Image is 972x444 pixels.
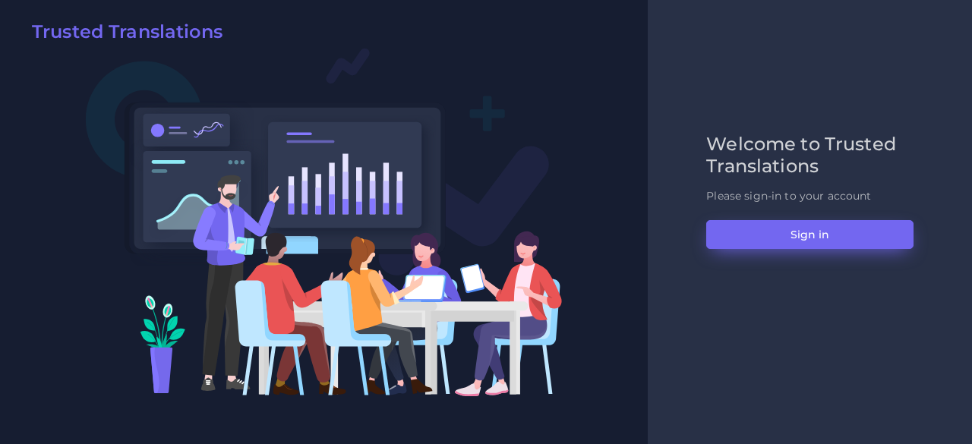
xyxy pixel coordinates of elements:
p: Please sign-in to your account [706,188,914,204]
h2: Trusted Translations [32,21,222,43]
a: Trusted Translations [21,21,222,49]
img: Login V2 [85,47,563,397]
h2: Welcome to Trusted Translations [706,134,914,178]
button: Sign in [706,220,914,249]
